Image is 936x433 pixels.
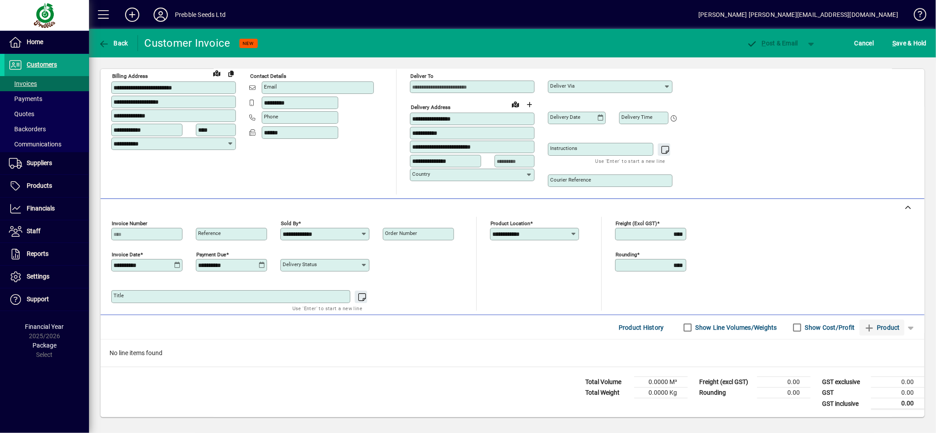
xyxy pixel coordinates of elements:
span: ave & Hold [892,36,927,50]
a: Financials [4,198,89,220]
span: Cancel [855,36,874,50]
a: Staff [4,220,89,243]
span: Products [27,182,52,189]
span: P [762,40,766,47]
button: Save & Hold [890,35,929,51]
span: ost & Email [746,40,798,47]
td: Total Weight [581,388,634,398]
span: Back [98,40,128,47]
td: 0.00 [757,388,810,398]
span: Financials [27,205,55,212]
button: Back [96,35,130,51]
td: 0.00 [871,388,924,398]
a: Suppliers [4,152,89,174]
span: Payments [9,95,42,102]
span: Reports [27,250,49,257]
span: Product [864,320,900,335]
mat-label: Deliver via [550,83,575,89]
mat-label: Payment due [196,251,226,258]
td: 0.00 [757,377,810,388]
td: Rounding [695,388,757,398]
mat-label: Country [412,171,430,177]
a: View on map [210,66,224,80]
a: Communications [4,137,89,152]
mat-label: Invoice date [112,251,140,258]
a: Support [4,288,89,311]
app-page-header-button: Back [89,35,138,51]
button: Profile [146,7,175,23]
button: Copy to Delivery address [224,66,238,81]
div: Prebble Seeds Ltd [175,8,226,22]
span: Customers [27,61,57,68]
a: View on map [508,97,523,111]
a: Payments [4,91,89,106]
td: GST exclusive [818,377,871,388]
label: Show Line Volumes/Weights [694,323,777,332]
a: Quotes [4,106,89,121]
span: Quotes [9,110,34,117]
a: Knowledge Base [907,2,925,31]
span: Staff [27,227,41,235]
span: Product History [619,320,664,335]
td: GST inclusive [818,398,871,409]
mat-label: Product location [490,220,530,227]
mat-hint: Use 'Enter' to start a new line [596,156,665,166]
button: Add [118,7,146,23]
mat-label: Instructions [550,145,577,151]
mat-label: Invoice number [112,220,147,227]
td: GST [818,388,871,398]
td: 0.0000 Kg [634,388,688,398]
span: Package [32,342,57,349]
mat-hint: Use 'Enter' to start a new line [292,303,362,313]
button: Product [859,320,904,336]
a: Invoices [4,76,89,91]
td: Total Volume [581,377,634,388]
td: Freight (excl GST) [695,377,757,388]
mat-label: Rounding [616,251,637,258]
mat-label: Freight (excl GST) [616,220,657,227]
a: Settings [4,266,89,288]
a: Reports [4,243,89,265]
span: Invoices [9,80,37,87]
label: Show Cost/Profit [803,323,855,332]
mat-label: Deliver To [410,73,434,79]
span: Home [27,38,43,45]
mat-label: Phone [264,113,278,120]
td: 0.00 [871,398,924,409]
button: Choose address [523,97,537,112]
span: Communications [9,141,61,148]
button: Post & Email [742,35,802,51]
span: Backorders [9,125,46,133]
a: Home [4,31,89,53]
span: Support [27,295,49,303]
div: [PERSON_NAME] [PERSON_NAME][EMAIL_ADDRESS][DOMAIN_NAME] [698,8,898,22]
mat-label: Delivery status [283,261,317,267]
span: Settings [27,273,49,280]
mat-label: Delivery time [621,114,652,120]
td: 0.00 [871,377,924,388]
mat-label: Title [113,292,124,299]
mat-label: Reference [198,230,221,236]
a: Backorders [4,121,89,137]
span: Suppliers [27,159,52,166]
td: 0.0000 M³ [634,377,688,388]
span: NEW [243,40,254,46]
span: S [892,40,896,47]
a: Products [4,175,89,197]
span: Financial Year [25,323,64,330]
mat-label: Email [264,84,277,90]
button: Cancel [852,35,876,51]
div: Customer Invoice [145,36,231,50]
button: Product History [615,320,668,336]
mat-label: Delivery date [550,114,580,120]
div: No line items found [101,340,924,367]
mat-label: Sold by [281,220,298,227]
mat-label: Order number [385,230,417,236]
mat-label: Courier Reference [550,177,591,183]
